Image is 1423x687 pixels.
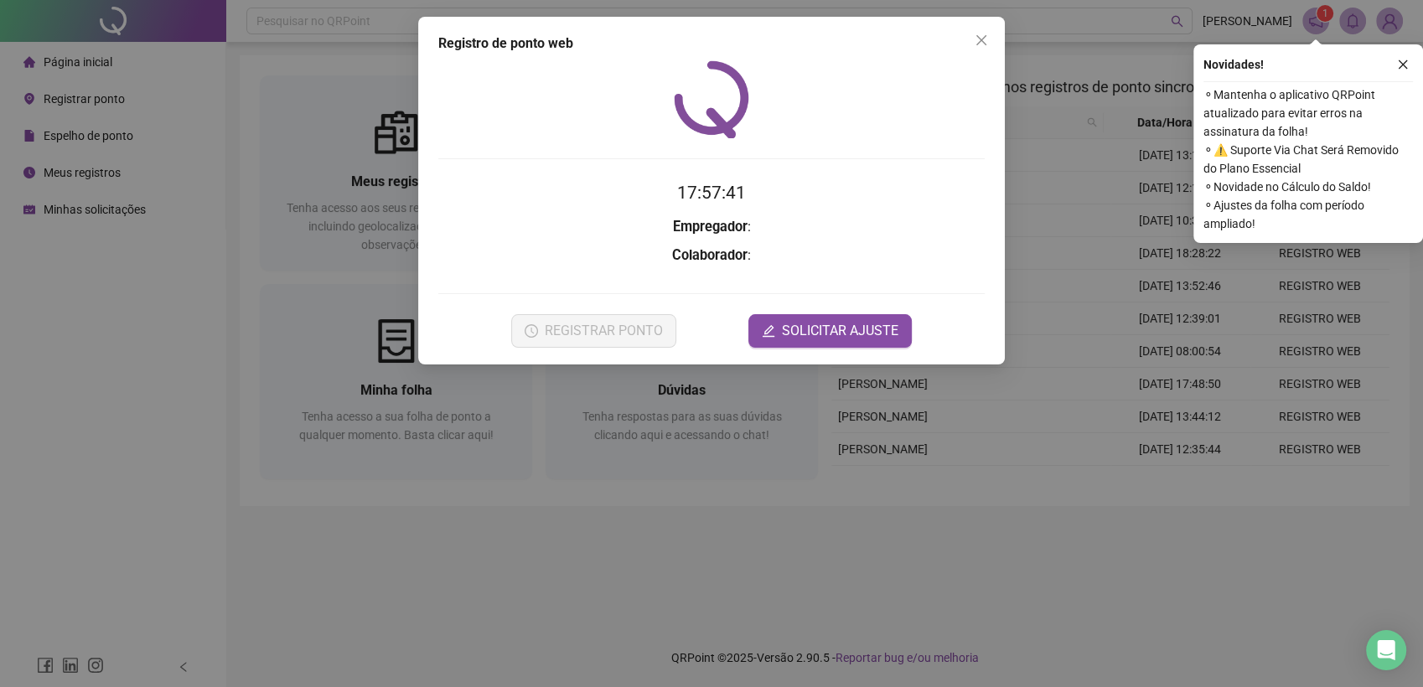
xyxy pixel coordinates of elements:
span: SOLICITAR AJUSTE [782,321,898,341]
strong: Colaborador [672,247,748,263]
h3: : [438,216,985,238]
h3: : [438,245,985,266]
span: close [975,34,988,47]
button: editSOLICITAR AJUSTE [748,314,912,348]
span: close [1397,59,1409,70]
span: ⚬ Mantenha o aplicativo QRPoint atualizado para evitar erros na assinatura da folha! [1203,85,1413,141]
span: ⚬ Ajustes da folha com período ampliado! [1203,196,1413,233]
button: REGISTRAR PONTO [511,314,676,348]
span: ⚬ Novidade no Cálculo do Saldo! [1203,178,1413,196]
button: Close [968,27,995,54]
span: Novidades ! [1203,55,1264,74]
strong: Empregador [673,219,748,235]
div: Open Intercom Messenger [1366,630,1406,670]
span: ⚬ ⚠️ Suporte Via Chat Será Removido do Plano Essencial [1203,141,1413,178]
time: 17:57:41 [677,183,746,203]
img: QRPoint [674,60,749,138]
span: edit [762,324,775,338]
div: Registro de ponto web [438,34,985,54]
